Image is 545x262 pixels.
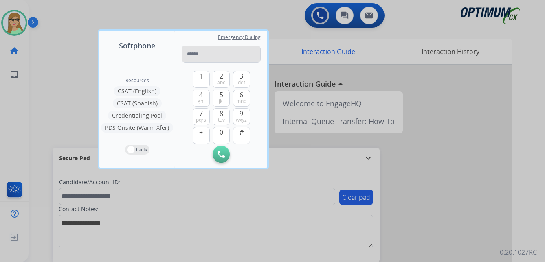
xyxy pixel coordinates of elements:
span: 8 [220,109,223,118]
span: abc [217,79,225,86]
button: 5jkl [213,90,230,107]
span: Emergency Dialing [218,34,261,41]
button: CSAT (English) [114,86,160,96]
span: Softphone [119,40,155,51]
button: 0Calls [125,145,149,155]
button: 0 [213,127,230,144]
span: ghi [198,98,204,105]
span: 9 [240,109,243,118]
p: Calls [136,146,147,153]
span: mno [236,98,246,105]
button: 3def [233,71,250,88]
span: + [199,127,203,137]
span: 1 [199,71,203,81]
button: 6mno [233,90,250,107]
span: tuv [218,117,225,123]
button: CSAT (Spanish) [113,98,162,108]
span: 4 [199,90,203,100]
button: 8tuv [213,108,230,125]
span: 0 [220,127,223,137]
button: PDS Onsite (Warm Xfer) [101,123,173,133]
img: call-button [218,151,225,158]
span: # [240,127,244,137]
button: 4ghi [193,90,210,107]
span: jkl [219,98,224,105]
p: 0 [127,146,134,153]
button: 2abc [213,71,230,88]
span: 3 [240,71,243,81]
button: + [193,127,210,144]
span: pqrs [196,117,206,123]
span: 5 [220,90,223,100]
p: 0.20.1027RC [500,247,537,257]
span: wxyz [236,117,247,123]
button: 1 [193,71,210,88]
span: 2 [220,71,223,81]
button: Credentialing Pool [108,111,166,120]
span: 6 [240,90,243,100]
button: 9wxyz [233,108,250,125]
button: 7pqrs [193,108,210,125]
button: # [233,127,250,144]
span: Resources [125,77,149,84]
span: def [238,79,245,86]
span: 7 [199,109,203,118]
